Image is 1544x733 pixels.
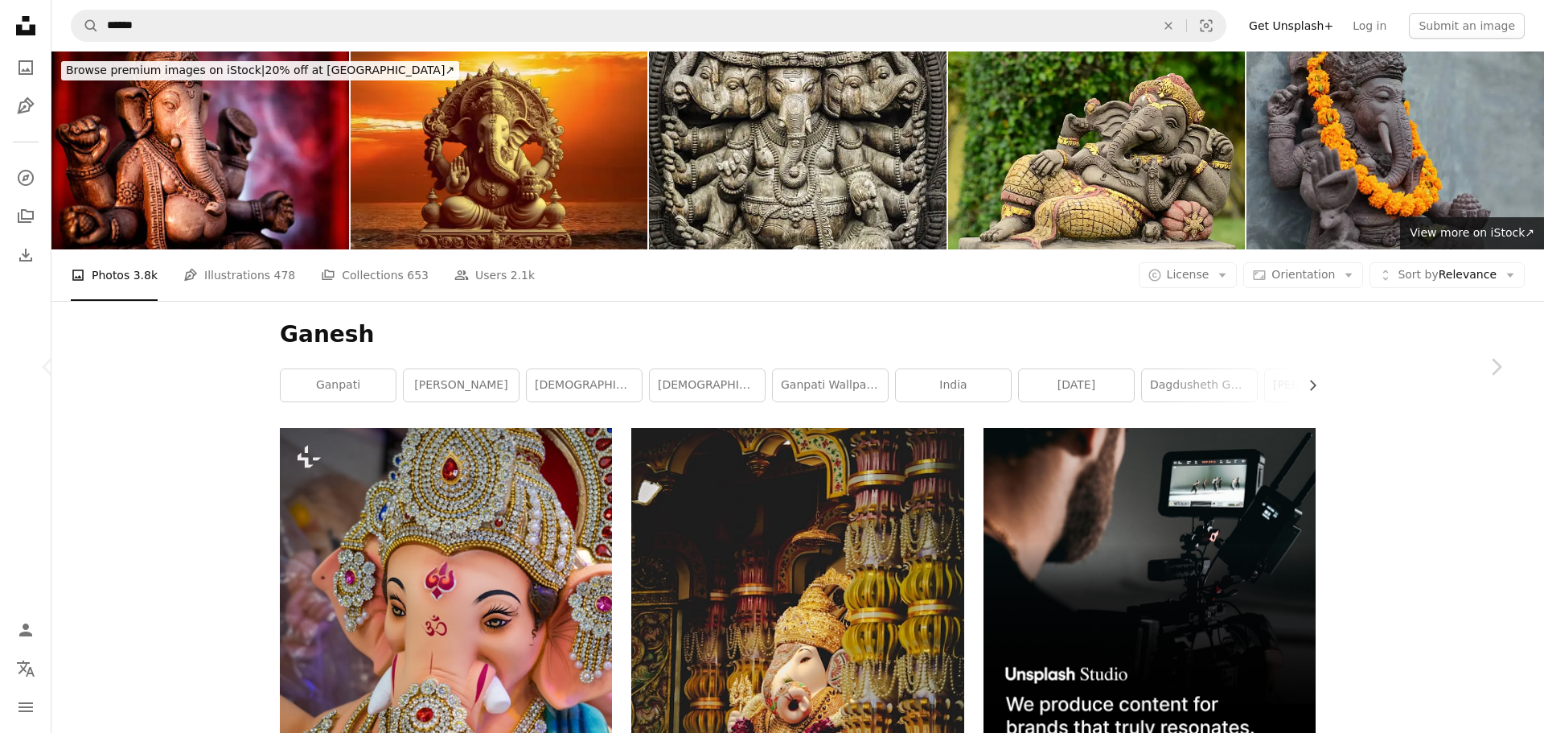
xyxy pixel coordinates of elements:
h1: Ganesh [280,320,1316,349]
span: 2.1k [511,266,535,284]
span: Relevance [1398,267,1497,283]
img: Lord Ganesh s Divine Presence on Ganesh Chaturthi [351,51,648,249]
span: License [1167,268,1209,281]
button: Submit an image [1409,13,1525,39]
a: [DATE] [1019,369,1134,402]
button: Menu [10,691,42,723]
a: ganpati wallpaper [773,369,888,402]
img: Ganesha. [948,51,1246,249]
a: Lord Ganesha figurine [631,643,963,657]
form: Find visuals sitewide [71,10,1226,42]
a: [PERSON_NAME][DATE] [1265,369,1380,402]
button: Sort byRelevance [1369,262,1525,288]
a: [PERSON_NAME] [404,369,519,402]
span: 653 [407,266,429,284]
a: Users 2.1k [454,249,535,301]
img: A statue of Ganesha, a deity of India on red background [51,51,349,249]
a: dagdusheth ganpati [1142,369,1257,402]
a: Photos [10,51,42,84]
a: Browse premium images on iStock|20% off at [GEOGRAPHIC_DATA]↗ [51,51,469,90]
span: Sort by [1398,268,1438,281]
a: Explore [10,162,42,194]
button: Search Unsplash [72,10,99,41]
a: Get Unsplash+ [1239,13,1343,39]
a: india [896,369,1011,402]
a: View more on iStock↗ [1400,217,1544,249]
a: [DEMOGRAPHIC_DATA] [650,369,765,402]
span: Orientation [1271,268,1335,281]
a: [DEMOGRAPHIC_DATA] [527,369,642,402]
a: ganpati [281,369,396,402]
span: Browse premium images on iStock | [66,64,265,76]
a: Collections 653 [321,249,429,301]
a: A close up of a statue of an elephant [280,670,612,685]
button: Clear [1151,10,1186,41]
img: Lord Ganesha [649,51,947,249]
button: Orientation [1243,262,1363,288]
a: Illustrations [10,90,42,122]
button: License [1139,262,1238,288]
img: Ganesha with balinese Barong masks, flowers necklace and ceremonial offering [1246,51,1544,249]
button: Visual search [1187,10,1226,41]
span: 478 [274,266,296,284]
span: 20% off at [GEOGRAPHIC_DATA] ↗ [66,64,454,76]
a: Download History [10,239,42,271]
a: Collections [10,200,42,233]
a: Next [1447,290,1544,444]
span: View more on iStock ↗ [1410,226,1534,239]
button: scroll list to the right [1298,369,1316,402]
a: Illustrations 478 [183,249,295,301]
button: Language [10,653,42,685]
a: Log in [1343,13,1396,39]
a: Log in / Sign up [10,614,42,646]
